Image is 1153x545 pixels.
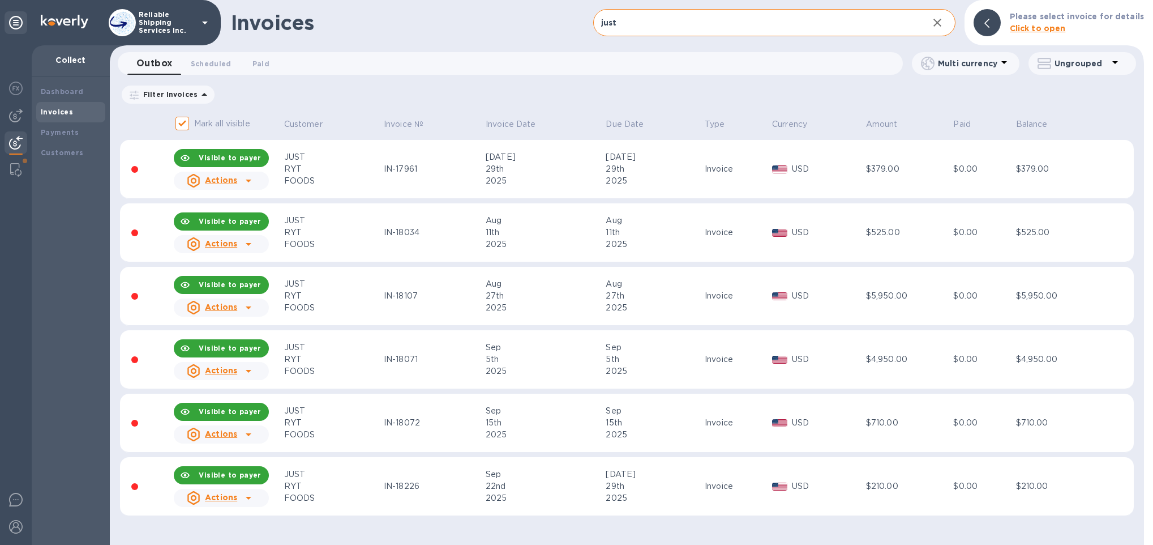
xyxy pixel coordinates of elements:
div: 27th [486,290,602,302]
iframe: Chat Widget [899,90,1153,545]
div: IN-18107 [384,290,482,302]
div: 11th [486,227,602,239]
div: FOODS [284,492,380,504]
div: Aug [606,278,701,290]
b: Payments [41,128,79,137]
div: Sep [486,342,602,354]
div: FOODS [284,365,380,377]
div: JUST [284,215,380,227]
p: USD [792,354,863,365]
div: JUST [284,469,380,480]
div: 2025 [486,429,602,441]
b: Dashboard [41,87,84,96]
div: RYT [284,163,380,175]
div: Sep [606,342,701,354]
div: 11th [606,227,701,239]
b: Customers [41,148,84,157]
div: [DATE] [606,469,701,480]
div: Aug [486,215,602,227]
img: USD [772,356,787,364]
span: Customer [284,118,337,130]
div: [DATE] [486,151,602,163]
p: USD [792,480,863,492]
u: Actions [205,366,237,375]
p: Ungrouped [1055,58,1108,69]
div: 29th [486,163,602,175]
div: 2025 [486,365,602,377]
div: 2025 [606,492,701,504]
span: Type [705,118,740,130]
u: Actions [205,303,237,312]
p: Due Date [606,118,644,130]
div: $210.00 [866,480,950,492]
u: Actions [205,429,237,438]
u: Actions [205,493,237,502]
div: $525.00 [866,227,950,239]
h1: Invoices [231,11,314,35]
div: IN-18071 [384,354,482,365]
div: Invoice [705,417,769,429]
div: Invoice [705,480,769,492]
b: Visible to payer [199,217,261,225]
u: Actions [205,239,237,248]
span: Outbox [136,56,173,71]
p: Mark all visible [194,118,250,130]
div: FOODS [284,429,380,441]
p: USD [792,163,863,175]
div: FOODS [284,302,380,314]
span: Invoice Date [486,118,551,130]
div: 2025 [606,175,701,187]
img: USD [772,229,787,237]
img: USD [772,419,787,427]
div: 15th [486,417,602,429]
div: 2025 [606,365,701,377]
div: JUST [284,342,380,354]
b: Please select invoice for details [1010,12,1144,21]
span: Invoice № [384,118,438,130]
img: USD [772,483,787,491]
p: Invoice № [384,118,423,130]
p: Invoice Date [486,118,536,130]
div: IN-18034 [384,227,482,239]
div: Sep [606,405,701,417]
div: RYT [284,480,380,492]
div: 2025 [486,302,602,314]
p: USD [792,227,863,239]
div: IN-17961 [384,163,482,175]
p: Currency [772,118,807,130]
p: USD [792,417,863,429]
div: Aug [486,278,602,290]
div: $379.00 [866,163,950,175]
div: JUST [284,405,380,417]
p: Reliable Shipping Services Inc. [139,11,195,35]
span: Due Date [606,118,658,130]
p: Customer [284,118,323,130]
div: 2025 [606,429,701,441]
div: 29th [606,163,701,175]
div: IN-18072 [384,417,482,429]
b: Visible to payer [199,344,261,352]
div: $710.00 [866,417,950,429]
div: $5,950.00 [866,290,950,302]
u: Actions [205,176,237,185]
p: Amount [866,118,898,130]
span: Scheduled [191,58,232,70]
div: RYT [284,354,380,365]
p: USD [792,290,863,302]
div: Invoice [705,227,769,239]
b: Visible to payer [199,471,261,479]
div: JUST [284,278,380,290]
div: 2025 [486,175,602,187]
div: 15th [606,417,701,429]
div: 5th [486,354,602,365]
div: 2025 [486,239,602,250]
div: FOODS [284,239,380,250]
div: 5th [606,354,701,365]
b: Visible to payer [199,280,261,289]
div: Sep [486,405,602,417]
div: 2025 [606,239,701,250]
div: Invoice [705,354,769,365]
div: RYT [284,417,380,429]
span: Currency [772,118,822,130]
